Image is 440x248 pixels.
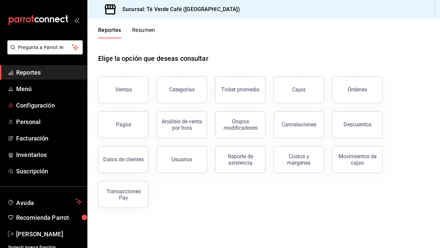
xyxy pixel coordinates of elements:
div: Movimientos de cajas [336,153,378,166]
span: Suscripción [16,167,82,176]
span: Reportes [16,68,82,77]
div: Transacciones Pay [103,188,144,201]
button: Categorías [157,76,207,103]
div: navigation tabs [98,27,155,38]
div: Análisis de venta por hora [161,118,203,131]
div: Categorías [169,86,195,93]
button: Usuarios [157,146,207,173]
div: Ventas [115,86,132,93]
div: Órdenes [348,86,367,93]
button: Reporte de asistencia [215,146,266,173]
span: Facturación [16,134,82,143]
span: Pregunta a Parrot AI [18,44,72,51]
button: Cajas [274,76,324,103]
span: Personal [16,117,82,126]
div: Cancelaciones [282,121,316,128]
h3: Sucursal: Té Verde Café ([GEOGRAPHIC_DATA]) [117,5,240,13]
div: Datos de clientes [103,156,144,163]
span: Ayuda [16,198,73,206]
div: Costos y márgenes [278,153,320,166]
div: Pagos [116,121,131,128]
div: Descuentos [344,121,371,128]
div: Ticket promedio [221,86,259,93]
button: Descuentos [332,111,383,138]
button: Órdenes [332,76,383,103]
button: Transacciones Pay [98,181,149,208]
div: Usuarios [171,156,192,163]
h1: Elige la opción que deseas consultar [98,53,208,64]
button: Ventas [98,76,149,103]
div: Grupos modificadores [219,118,261,131]
div: Cajas [292,86,306,93]
span: Recomienda Parrot [16,213,82,222]
button: open_drawer_menu [74,17,79,23]
button: Costos y márgenes [274,146,324,173]
button: Grupos modificadores [215,111,266,138]
span: Inventarios [16,150,82,159]
div: Reporte de asistencia [219,153,261,166]
button: Resumen [132,27,155,38]
span: Menú [16,84,82,93]
button: Análisis de venta por hora [157,111,207,138]
button: Cancelaciones [274,111,324,138]
button: Pagos [98,111,149,138]
button: Reportes [98,27,121,38]
a: Pregunta a Parrot AI [5,49,83,56]
button: Ticket promedio [215,76,266,103]
button: Pregunta a Parrot AI [7,40,83,54]
button: Datos de clientes [98,146,149,173]
span: [PERSON_NAME] [16,230,82,239]
button: Movimientos de cajas [332,146,383,173]
span: Configuración [16,101,82,110]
